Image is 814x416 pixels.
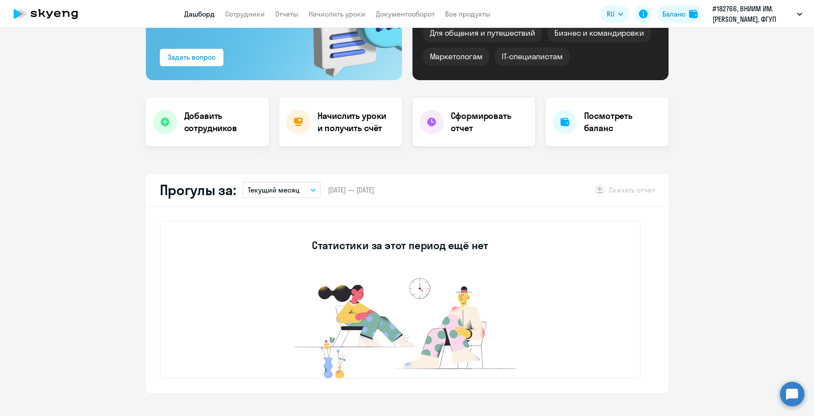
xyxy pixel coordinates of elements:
a: Начислить уроки [309,10,365,18]
button: RU [601,5,629,23]
button: #182766, ВНИИМ ИМ.[PERSON_NAME], ФГУП [708,3,807,24]
a: Сотрудники [225,10,265,18]
p: Текущий месяц [248,185,300,195]
button: Задать вопрос [160,49,223,66]
span: RU [607,9,615,19]
h4: Добавить сотрудников [184,110,262,134]
h4: Сформировать отчет [451,110,528,134]
div: Бизнес и командировки [547,24,651,42]
a: Документооборот [376,10,435,18]
button: Балансbalance [657,5,703,23]
a: Все продукты [445,10,490,18]
div: Баланс [662,9,686,19]
a: Отчеты [275,10,298,18]
div: Маркетологам [423,47,490,66]
span: [DATE] — [DATE] [328,185,374,195]
div: Для общения и путешествий [423,24,543,42]
div: Задать вопрос [168,52,216,62]
h2: Прогулы за: [160,181,236,199]
img: balance [689,10,698,18]
p: #182766, ВНИИМ ИМ.[PERSON_NAME], ФГУП [713,3,794,24]
h4: Начислить уроки и получить счёт [317,110,393,134]
a: Дашборд [184,10,215,18]
h3: Статистики за этот период ещё нет [312,238,488,252]
img: no-data [270,274,531,378]
button: Текущий месяц [243,182,321,198]
div: IT-специалистам [495,47,570,66]
h4: Посмотреть баланс [584,110,662,134]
